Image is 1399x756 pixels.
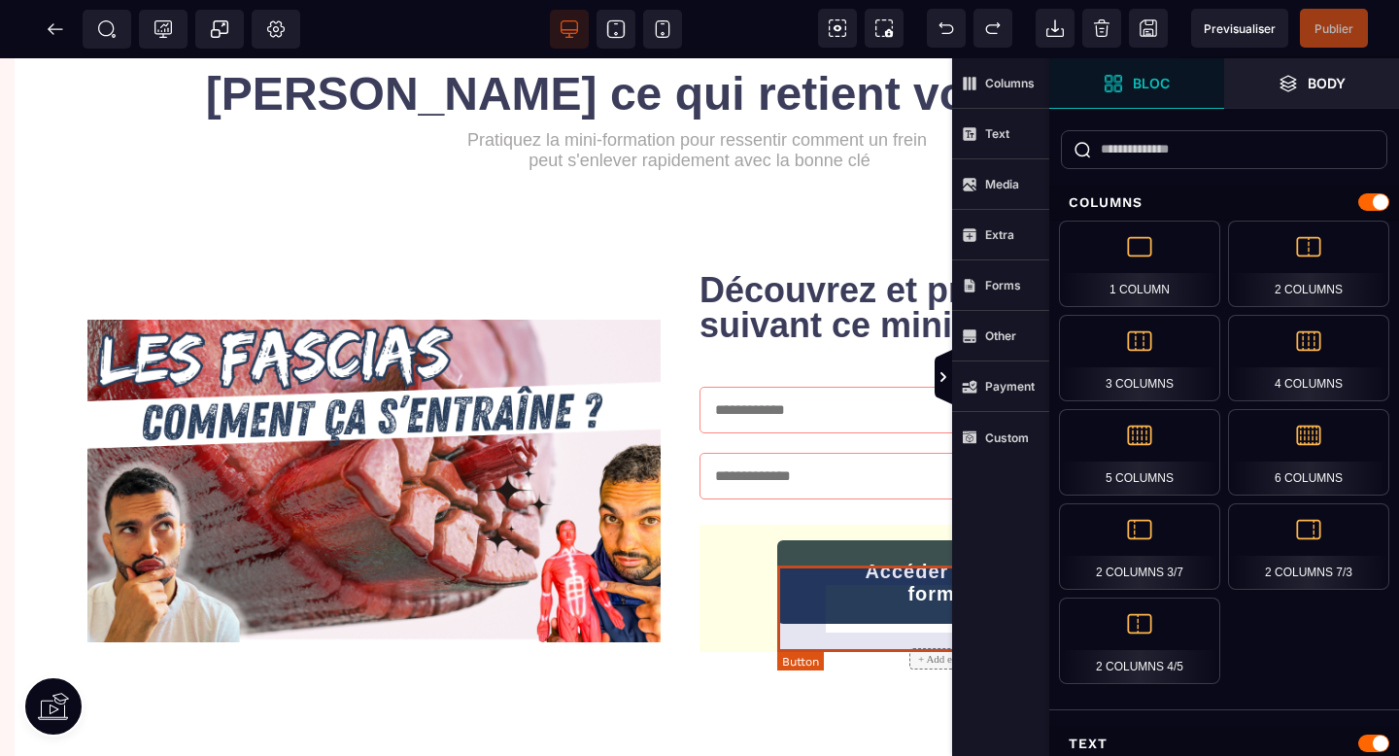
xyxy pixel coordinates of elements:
strong: Columns [985,76,1035,90]
strong: Payment [985,379,1035,394]
span: Previsualiser [1204,21,1276,36]
div: 2 Columns 3/7 [1059,503,1220,590]
strong: Extra [985,227,1014,242]
img: 7fc2d7ad344b7a70ff16eaddcb1a089c_Miniature_Youtube_(5).png [87,261,661,584]
div: 2 Columns 7/3 [1228,503,1389,590]
strong: Custom [985,430,1029,445]
div: 4 Columns [1228,315,1389,401]
span: Open Layer Manager [1224,58,1399,109]
span: Publier [1314,21,1353,36]
span: Tracking [154,19,173,39]
span: Open Blocks [1049,58,1224,109]
div: 5 Columns [1059,409,1220,496]
div: 2 Columns [1228,221,1389,307]
span: SEO [97,19,117,39]
div: 1 Column [1059,221,1220,307]
span: Setting Body [266,19,286,39]
strong: Forms [985,278,1021,292]
span: View components [818,9,857,48]
strong: Bloc [1133,76,1170,90]
text: Découvrez et pratiquez en suivant ce mini-coaching [699,210,1234,290]
div: 3 Columns [1059,315,1220,401]
strong: Body [1308,76,1346,90]
strong: Other [985,328,1016,343]
span: Preview [1191,9,1288,48]
span: Popup [210,19,229,39]
span: Screenshot [865,9,904,48]
text: [PERSON_NAME] ce qui retient vos muscles [29,4,1370,67]
div: Columns [1049,185,1399,221]
strong: Text [985,126,1009,141]
div: 6 Columns [1228,409,1389,496]
div: 2 Columns 4/5 [1059,598,1220,684]
strong: Media [985,177,1019,191]
button: Accéder à la mini-formation [777,482,1138,566]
